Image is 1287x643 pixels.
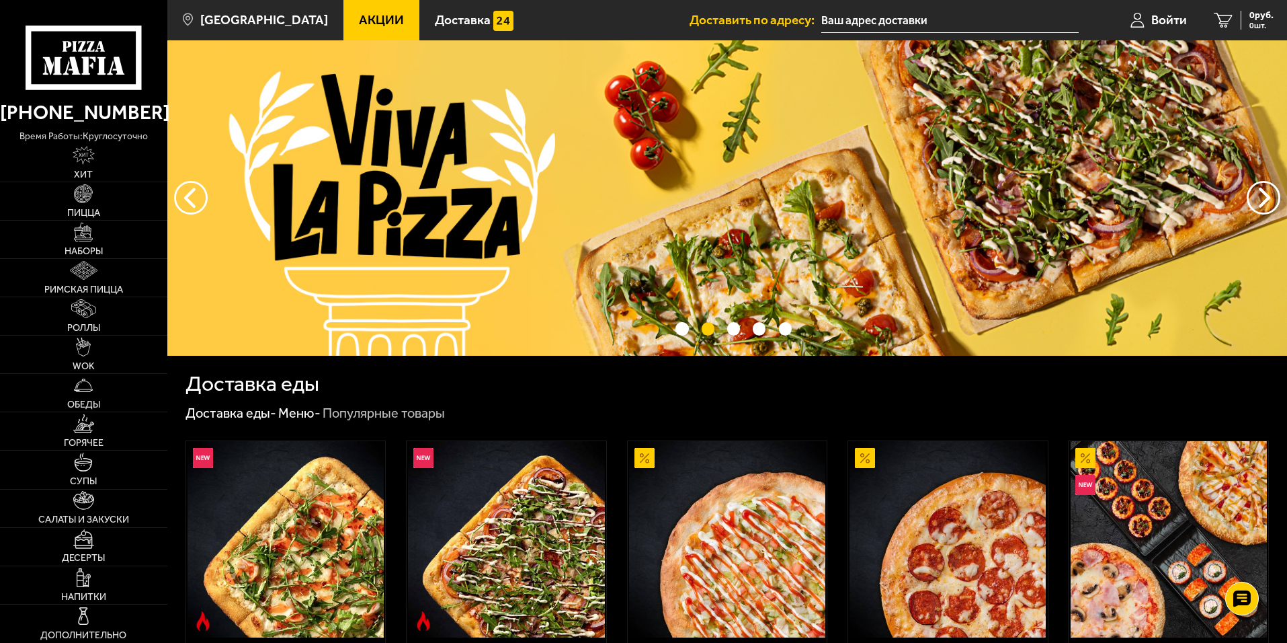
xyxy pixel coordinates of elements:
div: Популярные товары [323,405,445,422]
span: Наборы [65,247,103,256]
a: НовинкаОстрое блюдоРимская с мясным ассорти [407,441,606,638]
button: точки переключения [727,322,740,335]
button: точки переключения [779,322,792,335]
img: Острое блюдо [193,611,213,632]
span: Пицца [67,209,100,218]
span: 0 шт. [1249,22,1274,30]
span: Роллы [67,324,100,333]
span: Хит [74,170,93,180]
span: Горячее [64,439,103,448]
button: точки переключения [702,322,714,335]
span: Дополнительно [40,631,126,640]
span: 0 руб. [1249,11,1274,20]
img: Пепперони 25 см (толстое с сыром) [849,441,1046,638]
img: Акционный [855,448,875,468]
img: Новинка [1075,475,1095,495]
button: точки переключения [753,322,765,335]
input: Ваш адрес доставки [821,8,1079,33]
a: АкционныйАль-Шам 25 см (тонкое тесто) [628,441,827,638]
span: Войти [1151,13,1187,26]
img: Аль-Шам 25 см (тонкое тесто) [629,441,825,638]
button: предыдущий [1247,181,1280,215]
button: следующий [174,181,208,215]
a: НовинкаОстрое блюдоРимская с креветками [186,441,386,638]
span: WOK [73,362,95,371]
span: Десерты [62,554,105,563]
img: 15daf4d41897b9f0e9f617042186c801.svg [493,11,513,31]
a: Доставка еды- [185,405,276,421]
span: Доставка [435,13,491,26]
span: Салаты и закуски [38,515,129,525]
span: Доставить по адресу: [690,13,821,26]
span: Напитки [61,593,106,602]
h1: Доставка еды [185,373,319,395]
button: точки переключения [675,322,688,335]
a: АкционныйНовинкаВсё включено [1069,441,1268,638]
img: Острое блюдо [413,611,433,632]
span: Супы [70,477,97,486]
img: Всё включено [1071,441,1267,638]
img: Римская с мясным ассорти [408,441,604,638]
a: Меню- [278,405,321,421]
span: Акции [359,13,404,26]
img: Акционный [1075,448,1095,468]
span: Обеды [67,400,100,410]
img: Римская с креветками [188,441,384,638]
img: Новинка [193,448,213,468]
span: Римская пицца [44,285,123,295]
img: Новинка [413,448,433,468]
img: Акционный [634,448,655,468]
span: [GEOGRAPHIC_DATA] [200,13,328,26]
a: АкционныйПепперони 25 см (толстое с сыром) [848,441,1048,638]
